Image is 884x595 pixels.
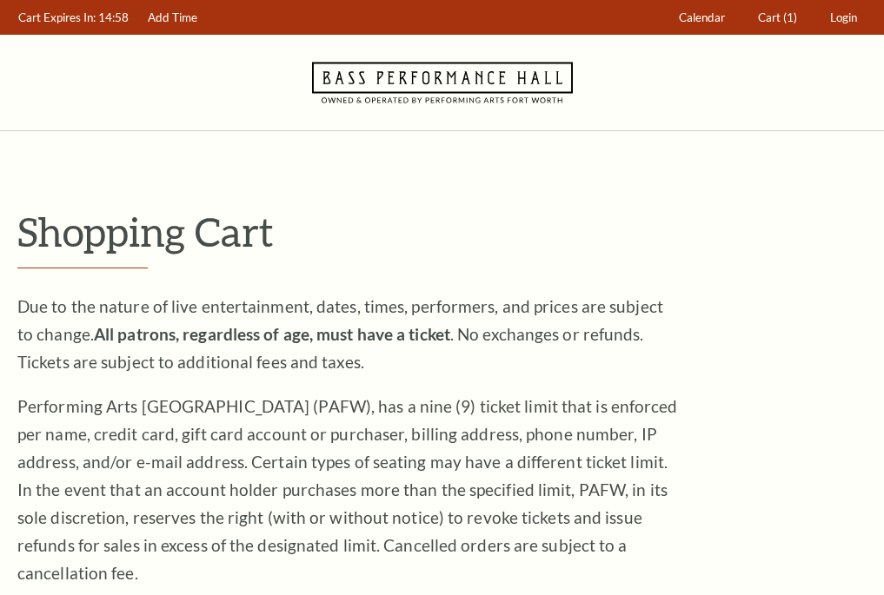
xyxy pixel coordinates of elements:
[17,393,678,587] p: Performing Arts [GEOGRAPHIC_DATA] (PAFW), has a nine (9) ticket limit that is enforced per name, ...
[98,10,129,24] span: 14:58
[758,10,781,24] span: Cart
[18,10,96,24] span: Cart Expires In:
[679,10,725,24] span: Calendar
[17,296,663,372] span: Due to the nature of live entertainment, dates, times, performers, and prices are subject to chan...
[17,209,867,254] p: Shopping Cart
[671,1,734,35] a: Calendar
[140,1,206,35] a: Add Time
[94,324,450,344] strong: All patrons, regardless of age, must have a ticket
[822,1,866,35] a: Login
[750,1,806,35] a: Cart (1)
[830,10,857,24] span: Login
[783,10,797,24] span: (1)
